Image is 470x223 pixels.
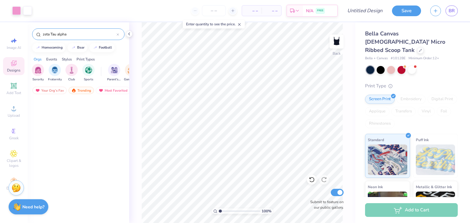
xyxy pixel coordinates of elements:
span: Clipart & logos [3,158,24,168]
div: Back [333,51,341,56]
img: Back [330,35,343,48]
span: Sports [84,77,93,82]
div: Vinyl [418,107,435,116]
span: Parent's Weekend [107,77,121,82]
img: trending.gif [71,88,76,93]
span: Greek [9,136,19,141]
div: Enter quantity to see the price. [183,20,245,28]
img: Parent's Weekend Image [111,67,118,74]
button: football [89,43,115,52]
img: Sorority Image [35,67,42,74]
div: Styles [62,57,72,62]
button: filter button [82,64,95,82]
div: filter for Game Day [124,64,138,82]
button: Save [392,5,421,16]
div: football [99,46,112,49]
img: most_fav.gif [35,88,40,93]
div: Transfers [391,107,416,116]
div: filter for Fraternity [48,64,62,82]
div: Embroidery [397,95,426,104]
span: Upload [8,113,20,118]
img: Game Day Image [128,67,135,74]
button: bear [68,43,87,52]
span: # 1012BE [391,56,405,61]
input: – – [202,5,226,16]
button: homecoming [32,43,65,52]
span: Image AI [7,45,21,50]
span: Standard [368,137,384,143]
span: Sorority [32,77,44,82]
span: BR [449,7,455,14]
div: Rhinestones [365,119,395,128]
button: filter button [48,64,62,82]
div: Your Org's Fav [32,87,67,94]
div: Digital Print [427,95,457,104]
div: Trending [69,87,94,94]
img: Standard [368,144,407,175]
div: bear [77,46,84,49]
span: FREE [317,9,323,13]
img: Metallic & Glitter Ink [416,192,455,222]
button: filter button [107,64,121,82]
span: N/A [306,8,313,14]
img: trend_line.gif [93,46,98,49]
button: filter button [65,64,78,82]
input: Untitled Design [342,5,387,17]
span: Puff Ink [416,137,429,143]
button: filter button [124,64,138,82]
div: filter for Parent's Weekend [107,64,121,82]
div: Print Types [76,57,95,62]
div: Most Favorited [96,87,130,94]
div: Applique [365,107,390,116]
img: trend_line.gif [35,46,40,49]
span: Decorate [6,186,21,191]
img: most_fav.gif [99,88,103,93]
span: – – [246,8,258,14]
strong: Need help? [22,204,44,210]
div: Foil [437,107,451,116]
div: Events [46,57,57,62]
div: Screen Print [365,95,395,104]
div: filter for Sorority [32,64,44,82]
img: Club Image [68,67,75,74]
img: Puff Ink [416,144,455,175]
span: 100 % [262,208,271,214]
div: homecoming [42,46,63,49]
span: Designs [7,68,21,73]
img: Fraternity Image [51,67,58,74]
span: Fraternity [48,77,62,82]
div: filter for Sports [82,64,95,82]
span: Bella Canvas [DEMOGRAPHIC_DATA]' Micro Ribbed Scoop Tank [365,30,445,54]
span: Club [68,77,75,82]
img: trend_line.gif [71,46,76,49]
label: Submit to feature on our public gallery. [307,199,344,210]
span: Metallic & Glitter Ink [416,184,452,190]
span: Neon Ink [368,184,383,190]
span: – – [265,8,278,14]
button: filter button [32,64,44,82]
span: Minimum Order: 12 + [408,56,439,61]
a: BR [446,5,458,16]
div: filter for Club [65,64,78,82]
div: Orgs [34,57,42,62]
span: Game Day [124,77,138,82]
img: Neon Ink [368,192,407,222]
span: Bella + Canvas [365,56,388,61]
img: Sports Image [85,67,92,74]
span: Add Text [6,90,21,95]
input: Try "Alpha" [42,31,117,37]
div: Print Type [365,82,458,90]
